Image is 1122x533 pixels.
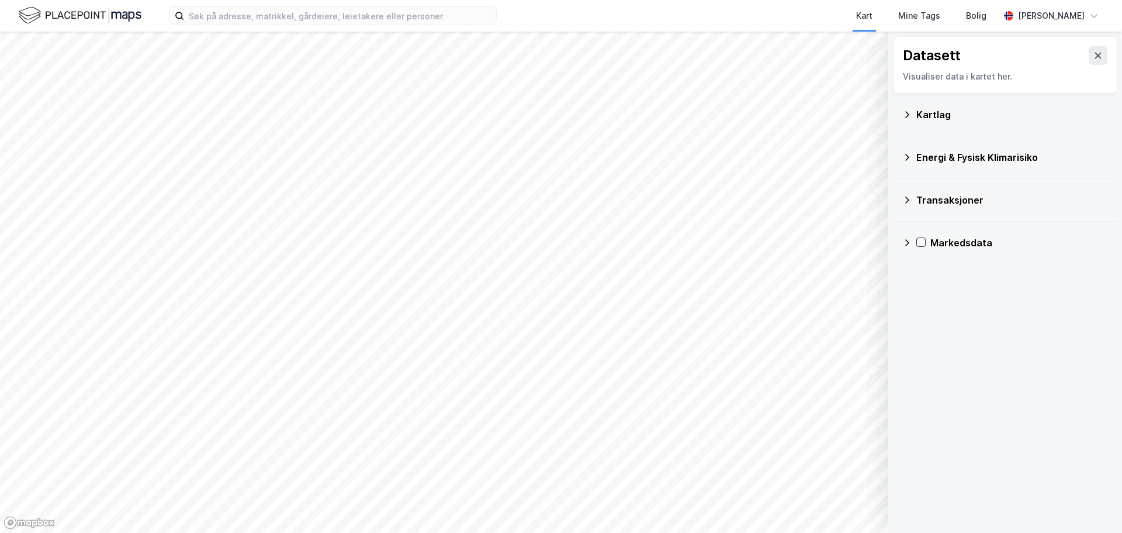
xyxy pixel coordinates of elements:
div: Kontrollprogram for chat [1064,477,1122,533]
div: Kartlag [916,108,1108,122]
div: Markedsdata [930,236,1108,250]
div: Energi & Fysisk Klimarisiko [916,150,1108,164]
a: Mapbox homepage [4,516,55,529]
input: Søk på adresse, matrikkel, gårdeiere, leietakere eller personer [184,7,496,25]
div: Bolig [966,9,986,23]
div: [PERSON_NAME] [1018,9,1085,23]
div: Transaksjoner [916,193,1108,207]
iframe: Chat Widget [1064,477,1122,533]
div: Visualiser data i kartet her. [903,70,1107,84]
div: Kart [856,9,872,23]
div: Datasett [903,46,961,65]
img: logo.f888ab2527a4732fd821a326f86c7f29.svg [19,5,141,26]
div: Mine Tags [898,9,940,23]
